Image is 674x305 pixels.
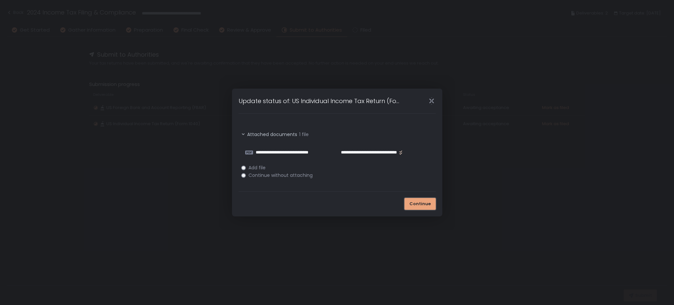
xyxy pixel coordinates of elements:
[239,97,400,105] h1: Update status of: US Individual Income Tax Return (Form 1040)
[299,131,309,138] span: 1 file
[248,173,313,178] span: Continue without attaching
[404,198,436,210] button: Continue
[247,131,297,138] span: Attached documents
[241,173,246,178] input: Continue without attaching
[421,97,442,105] div: Close
[248,165,266,170] span: Add file
[241,166,246,170] input: Add file
[409,201,431,207] span: Continue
